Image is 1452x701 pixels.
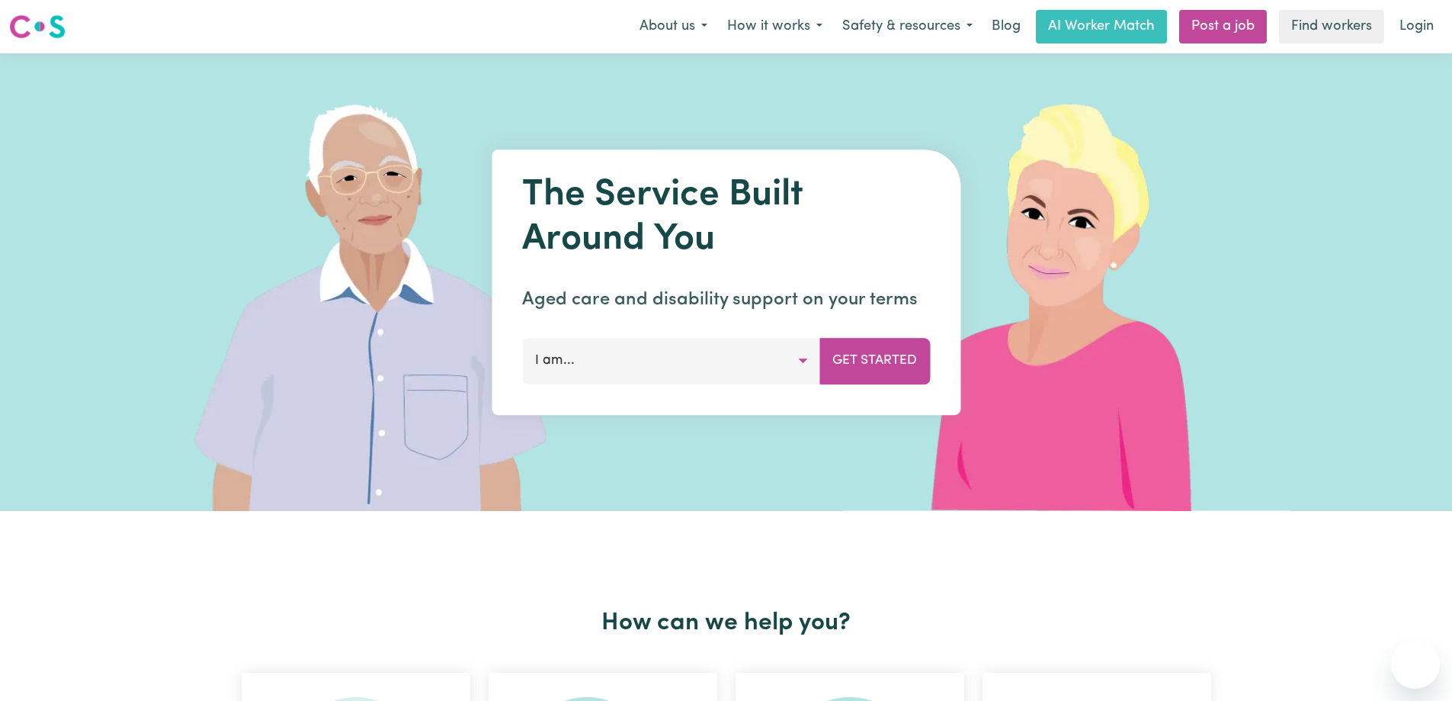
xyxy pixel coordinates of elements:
button: I am... [522,338,820,384]
iframe: Button to launch messaging window [1391,640,1440,689]
a: Login [1390,10,1443,43]
a: AI Worker Match [1036,10,1167,43]
p: Aged care and disability support on your terms [522,286,930,314]
button: How it works [717,11,832,43]
h1: The Service Built Around You [522,174,930,262]
a: Blog [982,10,1030,43]
button: Safety & resources [832,11,982,43]
button: About us [630,11,717,43]
h2: How can we help you? [232,609,1220,638]
a: Post a job [1179,10,1267,43]
a: Careseekers logo [9,9,66,44]
button: Get Started [819,338,930,384]
img: Careseekers logo [9,13,66,40]
a: Find workers [1279,10,1384,43]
